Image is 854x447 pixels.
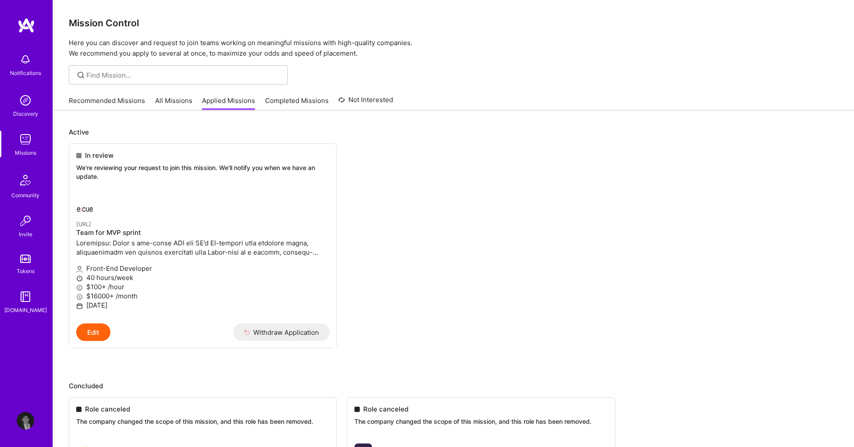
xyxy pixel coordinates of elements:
[85,404,130,414] span: Role canceled
[76,284,83,291] i: icon MoneyGray
[363,404,408,414] span: Role canceled
[76,229,330,237] h4: Team for MVP sprint
[76,294,83,300] i: icon MoneyGray
[76,323,110,341] button: Edit
[354,417,608,426] p: The company changed the scope of this mission, and this role has been removed.
[233,323,330,341] button: Withdraw Application
[17,92,34,109] img: discovery
[76,417,330,426] p: The company changed the scope of this mission, and this role has been removed.
[76,291,330,301] p: $16000+ /month
[19,230,32,239] div: Invite
[69,96,145,110] a: Recommended Missions
[76,70,86,80] i: icon SearchGrey
[76,198,94,216] img: Ecue.ai company logo
[76,273,330,282] p: 40 hours/week
[20,255,31,263] img: tokens
[76,163,330,181] p: We're reviewing your request to join this mission. We'll notify you when we have an update.
[4,305,47,315] div: [DOMAIN_NAME]
[69,381,838,390] p: Concluded
[69,18,838,28] h3: Mission Control
[76,221,91,227] small: [URL]
[17,212,34,230] img: Invite
[15,148,36,157] div: Missions
[155,96,192,110] a: All Missions
[76,275,83,282] i: icon Clock
[76,282,330,291] p: $100+ /hour
[14,412,36,429] a: User Avatar
[15,170,36,191] img: Community
[11,191,39,200] div: Community
[17,266,35,276] div: Tokens
[69,191,337,323] a: Ecue.ai company logo[URL]Team for MVP sprintLoremipsu: Dolor s ame-conse ADI eli SE’d EI-tempori ...
[69,128,838,137] p: Active
[85,151,113,160] span: In review
[69,38,838,59] p: Here you can discover and request to join teams working on meaningful missions with high-quality ...
[265,96,329,110] a: Completed Missions
[18,18,35,33] img: logo
[76,238,330,257] p: Loremipsu: Dolor s ame-conse ADI eli SE’d EI-tempori utla etdolore magna, aliquaenimadm ven quisn...
[338,95,393,110] a: Not Interested
[76,301,330,310] p: [DATE]
[17,51,34,68] img: bell
[17,131,34,148] img: teamwork
[76,264,330,273] p: Front-End Developer
[86,71,281,80] input: Find Mission...
[13,109,38,118] div: Discovery
[202,96,255,110] a: Applied Missions
[76,303,83,309] i: icon Calendar
[17,412,34,429] img: User Avatar
[10,68,41,78] div: Notifications
[17,288,34,305] img: guide book
[76,266,83,273] i: icon Applicant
